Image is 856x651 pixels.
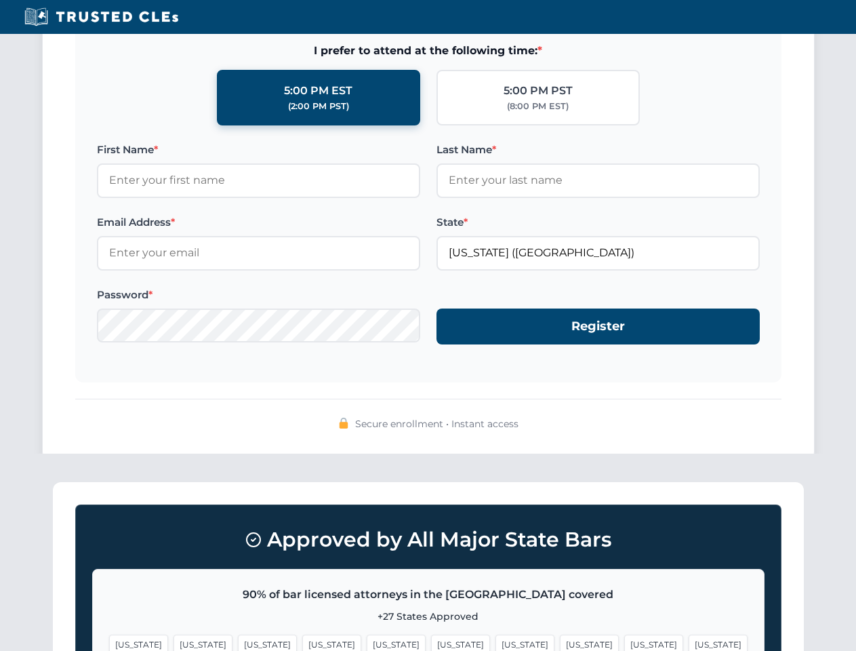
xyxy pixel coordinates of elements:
[97,42,760,60] span: I prefer to attend at the following time:
[20,7,182,27] img: Trusted CLEs
[288,100,349,113] div: (2:00 PM PST)
[436,142,760,158] label: Last Name
[436,214,760,231] label: State
[97,142,420,158] label: First Name
[507,100,569,113] div: (8:00 PM EST)
[97,236,420,270] input: Enter your email
[97,287,420,303] label: Password
[109,586,748,604] p: 90% of bar licensed attorneys in the [GEOGRAPHIC_DATA] covered
[436,236,760,270] input: Florida (FL)
[355,416,518,431] span: Secure enrollment • Instant access
[338,418,349,429] img: 🔒
[436,163,760,197] input: Enter your last name
[97,214,420,231] label: Email Address
[92,521,765,558] h3: Approved by All Major State Bars
[284,82,352,100] div: 5:00 PM EST
[504,82,573,100] div: 5:00 PM PST
[97,163,420,197] input: Enter your first name
[436,309,760,344] button: Register
[109,609,748,624] p: +27 States Approved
